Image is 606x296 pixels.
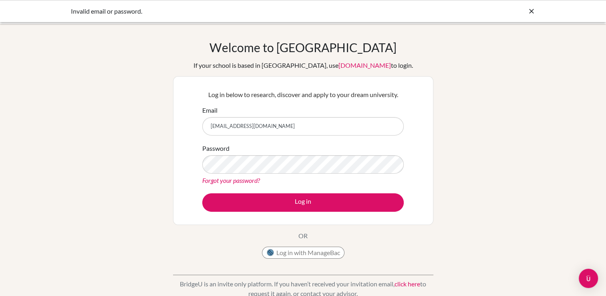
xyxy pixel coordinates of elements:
[71,6,415,16] div: Invalid email or password.
[202,105,217,115] label: Email
[338,61,391,69] a: [DOMAIN_NAME]
[298,231,308,241] p: OR
[262,247,344,259] button: Log in with ManageBac
[202,90,404,99] p: Log in below to research, discover and apply to your dream university.
[579,269,598,288] div: Open Intercom Messenger
[209,40,397,55] h1: Welcome to [GEOGRAPHIC_DATA]
[395,280,420,288] a: click here
[193,61,413,70] div: If your school is based in [GEOGRAPHIC_DATA], use to login.
[202,144,230,153] label: Password
[202,193,404,212] button: Log in
[202,176,260,184] a: Forgot your password?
